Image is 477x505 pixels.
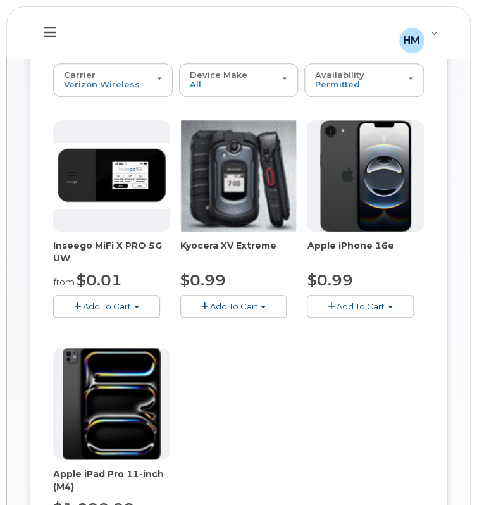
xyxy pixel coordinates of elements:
[403,33,420,48] span: HM
[422,450,468,496] iframe: Messenger Launcher
[53,63,173,96] button: Carrier Verizon Wireless
[180,271,226,289] span: $0.99
[64,79,140,89] span: Verizon Wireless
[181,120,295,232] img: xvextreme.gif
[390,20,447,46] div: Houston, Mandi
[53,277,75,288] small: from
[190,79,201,89] span: All
[190,70,247,80] span: Device Make
[315,79,360,89] span: Permitted
[53,143,170,209] img: Inseego.png
[180,295,287,317] button: Add To Cart
[64,70,96,80] span: Carrier
[307,295,414,317] button: Add To Cart
[337,301,385,311] span: Add To Cart
[209,301,257,311] span: Add To Cart
[83,301,131,311] span: Add To Cart
[315,70,364,80] span: Availability
[53,295,160,317] button: Add To Cart
[53,467,170,492] div: Apple iPad Pro 11-inch (M4)
[77,271,122,289] span: $0.01
[307,239,424,265] div: Apple iPhone 16e
[179,63,299,96] button: Device Make All
[307,271,352,289] span: $0.99
[53,239,170,265] div: Inseego MiFi X PRO 5G UW
[304,63,424,96] button: Availability Permitted
[180,239,297,265] div: Kyocera XV Extreme
[63,348,161,459] img: ipad_pro_11_m4.png
[320,120,411,232] img: iphone16e.png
